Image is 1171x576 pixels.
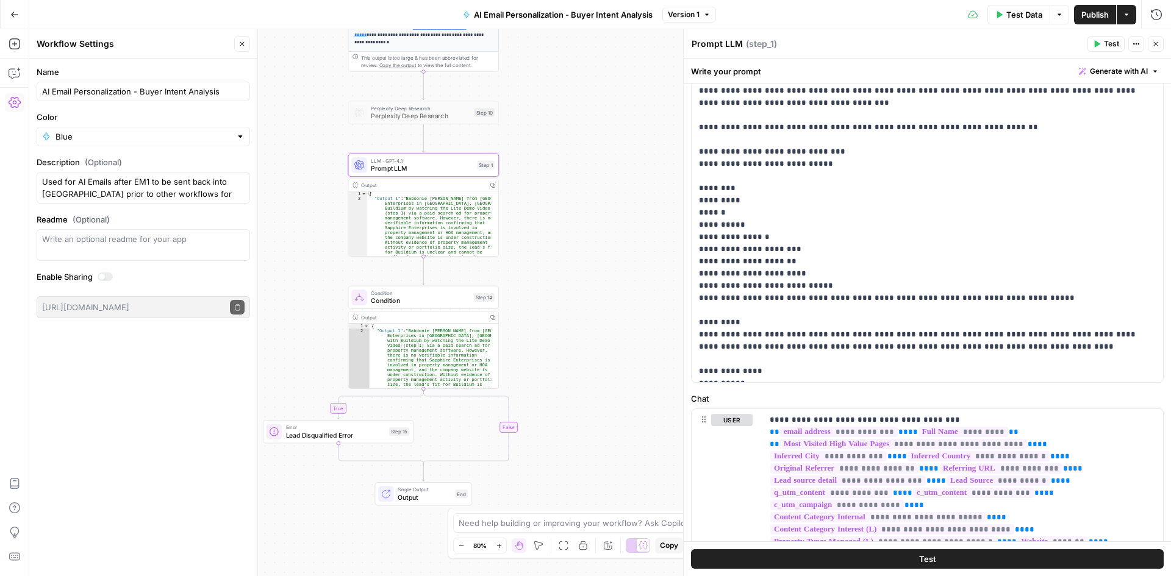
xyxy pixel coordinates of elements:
span: Condition [371,289,470,297]
span: Generate with AI [1090,66,1148,77]
span: ( step_1 ) [746,38,777,50]
div: 1 [348,191,367,196]
span: Version 1 [668,9,700,20]
span: Output [398,492,451,502]
span: Perplexity Deep Research [371,104,470,112]
g: Edge from step_13 to step_10 [422,72,425,100]
label: Name [37,66,250,78]
textarea: Prompt LLM [692,38,743,50]
span: Copy [660,540,678,551]
span: Toggle code folding, rows 1 through 16 [363,324,369,329]
span: Test Data [1006,9,1042,21]
div: 2 [348,196,367,265]
button: Generate with AI [1074,63,1164,79]
div: Perplexity Deep ResearchPerplexity Deep ResearchStep 10 [348,101,499,124]
g: Edge from step_15 to step_14-conditional-end [338,443,424,466]
span: Error [286,424,385,432]
span: (Optional) [85,156,122,168]
div: Output [361,313,484,321]
label: Description [37,156,250,168]
span: Single Output [398,486,451,494]
button: AI Email Personalization - Buyer Intent Analysis [456,5,660,24]
button: Copy [655,538,683,553]
button: Test Data [987,5,1050,24]
button: Test [691,549,1164,569]
span: Prompt LLM [371,163,473,173]
g: Edge from step_1 to step_14 [422,257,425,285]
div: End [455,489,468,498]
span: LLM · GPT-4.1 [371,157,473,165]
button: Test [1087,36,1125,52]
div: This output is too large & has been abbreviated for review. to view the full content. [361,54,495,69]
g: Edge from step_14-conditional-end to end [422,463,425,482]
input: Untitled [42,85,245,98]
div: Step 1 [477,161,495,169]
g: Edge from step_10 to step_1 [422,124,425,152]
span: Toggle code folding, rows 1 through 4 [361,191,367,196]
span: Copy the output [379,62,417,68]
textarea: Used for AI Emails after EM1 to be sent back into [GEOGRAPHIC_DATA] prior to other workflows for ... [42,176,245,200]
span: Perplexity Deep Research [371,111,470,121]
span: Test [919,553,936,565]
div: Step 15 [389,427,410,436]
g: Edge from step_14 to step_14-conditional-end [423,389,509,466]
button: Publish [1074,5,1116,24]
span: Publish [1081,9,1109,21]
div: Write your prompt [684,59,1171,84]
div: 2 [348,329,369,397]
div: 1 [348,324,369,329]
div: Step 14 [474,293,495,302]
span: Condition [371,296,470,305]
div: Single OutputOutputEnd [348,482,499,505]
label: Color [37,111,250,123]
label: Chat [691,393,1164,405]
div: LLM · GPT-4.1Prompt LLMStep 1Output{ "Output 1":"Baboonie [PERSON_NAME] from [GEOGRAPHIC_DATA] En... [348,154,499,257]
span: Test [1104,38,1119,49]
span: Lead Disqualified Error [286,430,385,440]
button: user [711,414,753,426]
g: Edge from step_14 to step_15 [337,389,423,419]
button: Version 1 [662,7,716,23]
div: Output [361,181,484,189]
div: Workflow Settings [37,38,231,50]
input: Blue [56,130,231,143]
div: ConditionConditionStep 14Output{ "Output 1":"Baboonie [PERSON_NAME] from [GEOGRAPHIC_DATA] Enterp... [348,286,499,389]
span: AI Email Personalization - Buyer Intent Analysis [474,9,653,21]
label: Enable Sharing [37,271,250,283]
div: Step 10 [474,108,495,116]
div: ErrorLead Disqualified ErrorStep 15 [263,420,414,443]
span: 80% [473,541,487,550]
span: (Optional) [73,213,110,226]
label: Readme [37,213,250,226]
